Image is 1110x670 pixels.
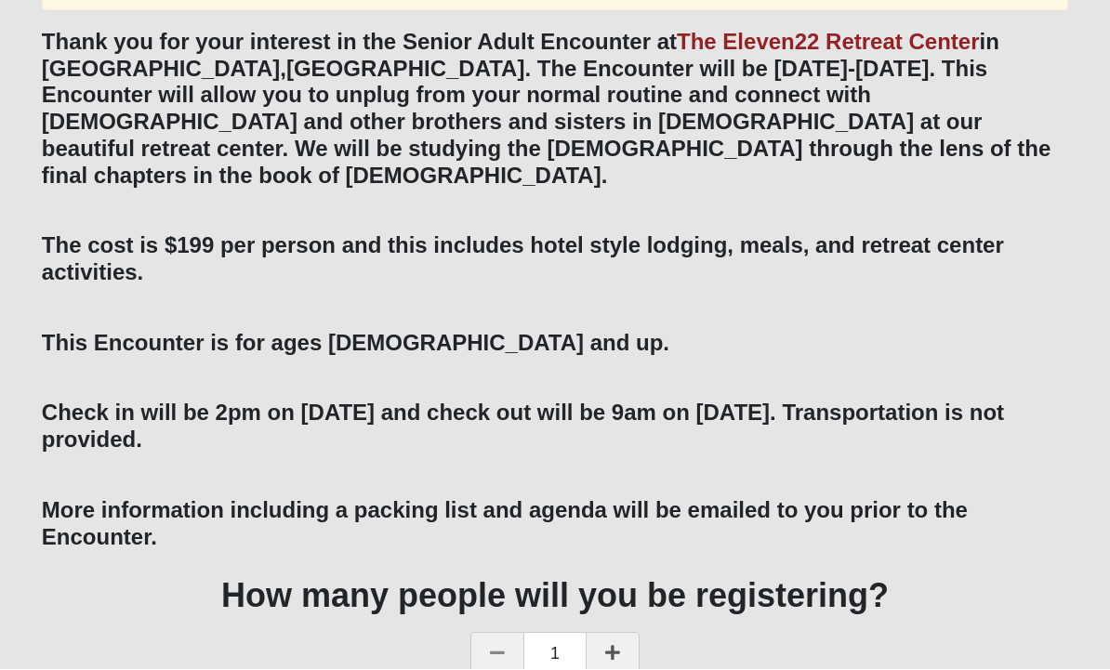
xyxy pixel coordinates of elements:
[42,498,968,550] b: More information including a packing list and agenda will be emailed to you prior to the Encounter.
[42,401,1004,453] b: Check in will be 2pm on [DATE] and check out will be 9am on [DATE]. Transportation is not provided.
[42,331,669,356] b: This Encounter is for ages [DEMOGRAPHIC_DATA] and up.
[42,233,1004,285] b: The cost is $199 per person and this includes hotel style lodging, meals, and retreat center acti...
[42,576,1068,616] h1: How many people will you be registering?
[42,30,1051,189] b: Thank you for your interest in the Senior Adult Encounter at in [GEOGRAPHIC_DATA],[GEOGRAPHIC_DAT...
[677,30,979,55] a: The Eleven22 Retreat Center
